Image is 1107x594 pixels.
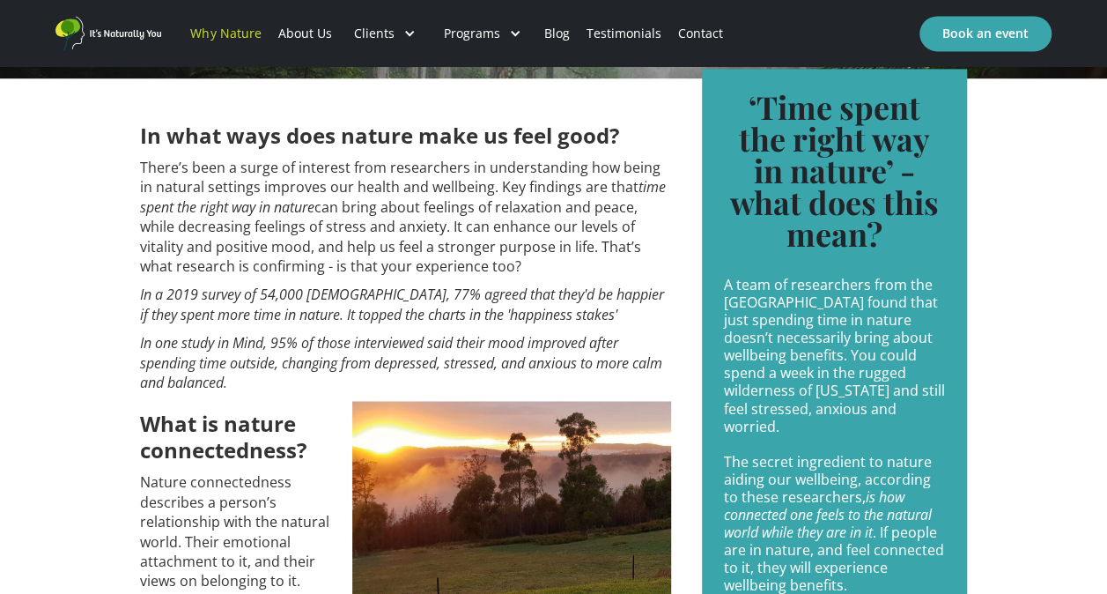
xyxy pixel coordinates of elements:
a: Blog [535,4,578,63]
strong: ‘Time spent the right way in nature’ - what does this mean? [730,85,939,255]
em: time spent the right way in nature [140,177,666,216]
em: In one study in Mind, 95% of those interviewed said their mood improved after spending time outsi... [140,333,662,392]
a: Contact [670,4,732,63]
a: Why Nature [182,4,269,63]
strong: In what ways does nature make us feel good? [140,121,619,150]
a: Testimonials [578,4,669,63]
div: Clients [354,25,395,42]
a: About Us [269,4,340,63]
div: Clients [340,4,430,63]
div: Programs [430,4,535,63]
div: Programs [444,25,500,42]
strong: What is nature connectedness? [140,408,306,464]
em: In a 2019 survey of 54,000 [DEMOGRAPHIC_DATA], 77% agreed that they'd be happier if they spent mo... [140,285,664,323]
a: Book an event [919,16,1052,51]
p: A team of researchers from the [GEOGRAPHIC_DATA] found that just spending time in nature doesn’t ... [724,276,946,593]
p: There’s been a surge of interest from researchers in understanding how being in natural settings ... [140,158,671,276]
em: is how connected one feels to the natural world while they are in it [724,486,932,541]
a: home [55,16,161,50]
p: Nature connectedness describes a person’s relationship with the natural world. Their emotional at... [140,471,671,590]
